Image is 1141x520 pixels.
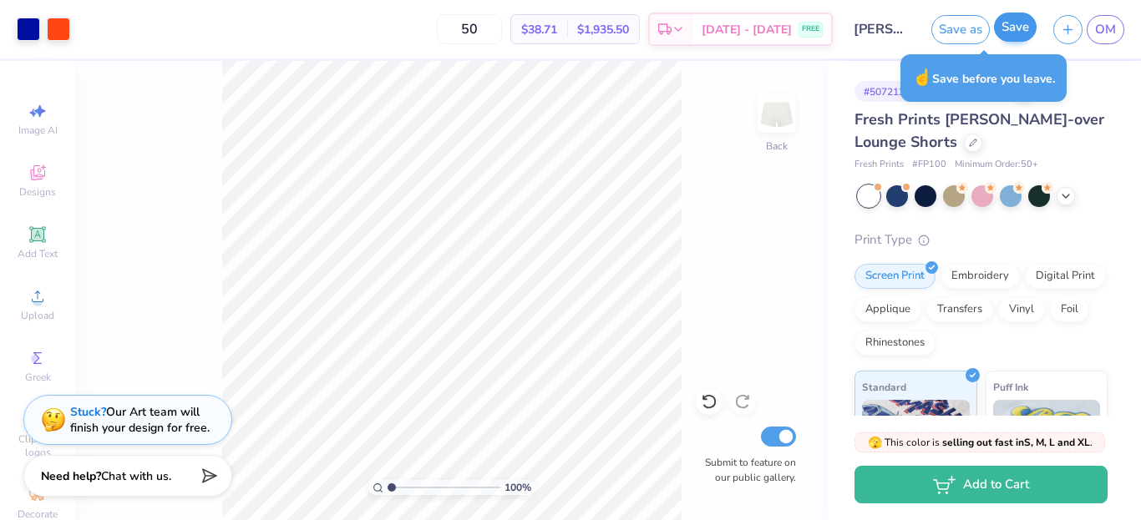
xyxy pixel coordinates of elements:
span: 🫣 [868,435,882,451]
span: Minimum Order: 50 + [955,158,1038,172]
div: Our Art team will finish your design for free. [70,404,210,436]
input: Untitled Design [841,13,923,46]
button: Save as [931,15,990,44]
span: $38.71 [521,21,557,38]
div: Embroidery [941,264,1020,289]
strong: Stuck? [70,404,106,420]
img: Puff Ink [993,400,1101,483]
input: – – [437,14,502,44]
div: Rhinestones [854,331,936,356]
a: OM [1087,15,1124,44]
span: Upload [21,309,54,322]
span: Chat with us. [101,468,171,484]
strong: selling out fast in S, M, L and XL [942,436,1090,449]
span: Fresh Prints [PERSON_NAME]-over Lounge Shorts [854,109,1104,152]
div: Transfers [926,297,993,322]
img: Standard [862,400,970,483]
span: Fresh Prints [854,158,904,172]
span: OM [1095,20,1116,39]
span: Clipart & logos [8,432,67,459]
div: Back [766,139,788,154]
strong: Need help? [41,468,101,484]
img: Back [760,97,794,130]
div: # 507213A [854,81,921,102]
span: This color is . [868,435,1093,450]
span: Standard [862,378,906,396]
span: # FP100 [912,158,946,172]
span: Image AI [18,124,58,137]
span: [DATE] - [DATE] [702,21,792,38]
div: Save before you leave. [900,54,1067,102]
span: Greek [25,371,51,384]
span: $1,935.50 [577,21,629,38]
label: Submit to feature on our public gallery. [696,455,796,485]
span: Designs [19,185,56,199]
span: FREE [802,23,819,35]
div: Applique [854,297,921,322]
button: Save [994,13,1037,42]
button: Add to Cart [854,466,1108,503]
div: Foil [1050,297,1089,322]
div: Digital Print [1025,264,1106,289]
span: Puff Ink [993,378,1028,396]
span: Add Text [18,247,58,260]
span: ☝️ [912,67,932,88]
div: Print Type [854,230,1108,250]
div: Screen Print [854,264,936,289]
div: Vinyl [998,297,1045,322]
span: 100 % [505,480,531,495]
